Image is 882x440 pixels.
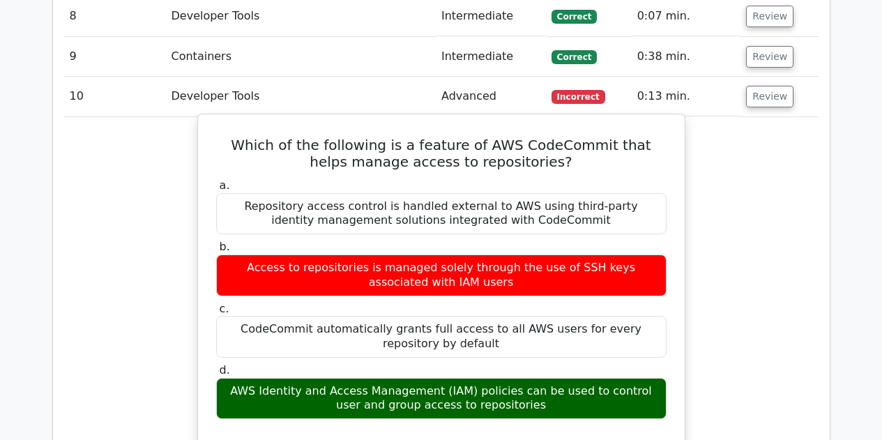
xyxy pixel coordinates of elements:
td: Developer Tools [166,77,436,116]
td: 0:13 min. [632,77,741,116]
td: 0:38 min. [632,37,741,77]
td: 10 [64,77,166,116]
button: Review [746,46,793,68]
td: Advanced [436,77,546,116]
div: Repository access control is handled external to AWS using third-party identity management soluti... [216,193,667,235]
span: c. [220,302,229,315]
span: a. [220,179,230,192]
td: Containers [166,37,436,77]
div: Access to repositories is managed solely through the use of SSH keys associated with IAM users [216,255,667,296]
h5: Which of the following is a feature of AWS CodeCommit that helps manage access to repositories? [215,137,668,170]
div: AWS Identity and Access Management (IAM) policies can be used to control user and group access to... [216,378,667,420]
span: d. [220,363,230,377]
span: Correct [552,10,597,24]
span: Correct [552,50,597,64]
button: Review [746,6,793,27]
td: 9 [64,37,166,77]
div: CodeCommit automatically grants full access to all AWS users for every repository by default [216,316,667,358]
button: Review [746,86,793,107]
span: Incorrect [552,90,605,104]
td: Intermediate [436,37,546,77]
span: b. [220,240,230,253]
